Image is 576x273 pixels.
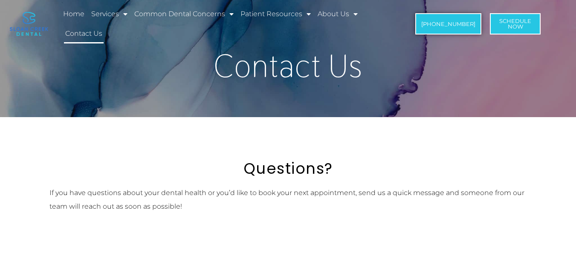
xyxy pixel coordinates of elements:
a: Common Dental Concerns [133,4,235,24]
a: Contact Us [64,24,104,43]
a: Home [62,4,86,24]
h1: Contact Us [45,50,531,82]
a: Patient Resources [239,4,312,24]
img: logo [10,12,48,36]
h2: Questions? [49,160,527,178]
a: Services [90,4,129,24]
a: [PHONE_NUMBER] [415,13,481,34]
span: [PHONE_NUMBER] [421,21,475,27]
nav: Menu [62,4,395,43]
span: Schedule Now [499,18,531,29]
a: About Us [316,4,359,24]
p: If you have questions about your dental health or you’d like to book your next appointment, send ... [49,186,527,213]
a: ScheduleNow [490,13,541,34]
